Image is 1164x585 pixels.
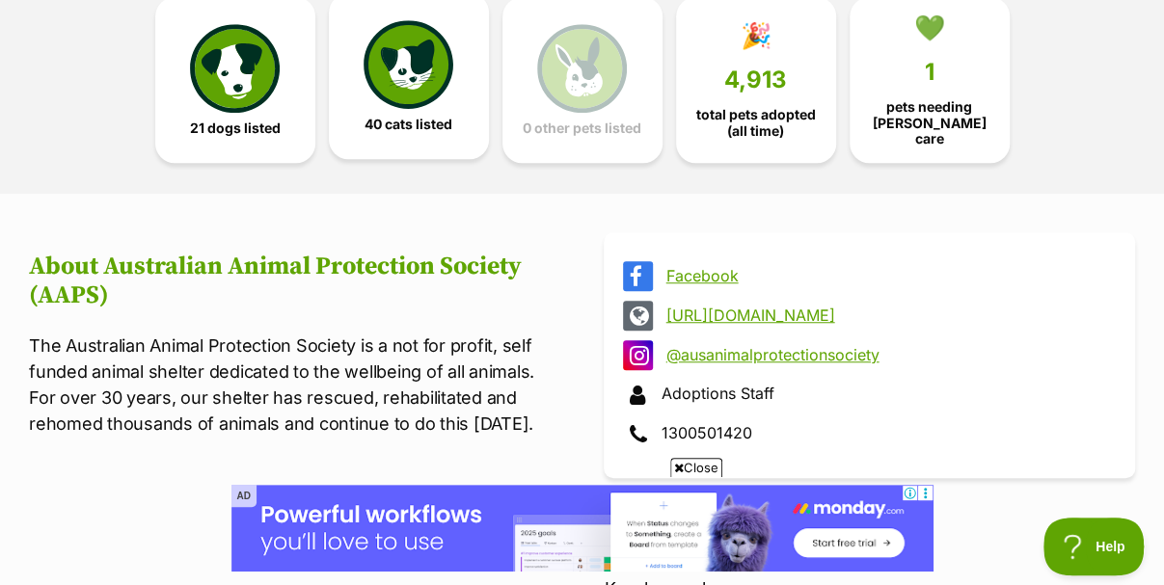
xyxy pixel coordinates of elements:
[866,99,993,146] span: pets needing [PERSON_NAME] care
[665,346,1108,363] a: @ausanimalprotectionsociety
[914,13,945,42] div: 💚
[724,66,787,93] span: 4,913
[190,24,279,113] img: petrescue-icon-eee76f85a60ef55c4a1927667547b313a7c0e82042636edf73dce9c88f694885.svg
[1043,518,1145,575] iframe: Help Scout Beacon - Open
[665,267,1108,284] a: Facebook
[364,20,452,109] img: cat-icon-068c71abf8fe30c970a85cd354bc8e23425d12f6e8612795f06af48be43a487a.svg
[190,120,281,136] span: 21 dogs listed
[665,306,1108,324] a: [URL][DOMAIN_NAME]
[29,332,560,437] p: The Australian Animal Protection Society is a not for profit, self funded animal shelter dedicate...
[231,485,257,507] span: AD
[692,107,820,138] span: total pets adopted (all time)
[29,253,560,310] h2: About Australian Animal Protection Society (AAPS)
[741,21,771,50] div: 🎉
[623,419,1116,449] div: 1300501420
[623,380,1116,410] div: Adoptions Staff
[537,24,626,113] img: bunny-icon-b786713a4a21a2fe6d13e954f4cb29d131f1b31f8a74b52ca2c6d2999bc34bbe.svg
[582,574,582,575] iframe: Advertisement
[925,59,934,86] span: 1
[670,458,722,477] span: Close
[365,117,452,132] span: 40 cats listed
[523,120,641,136] span: 0 other pets listed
